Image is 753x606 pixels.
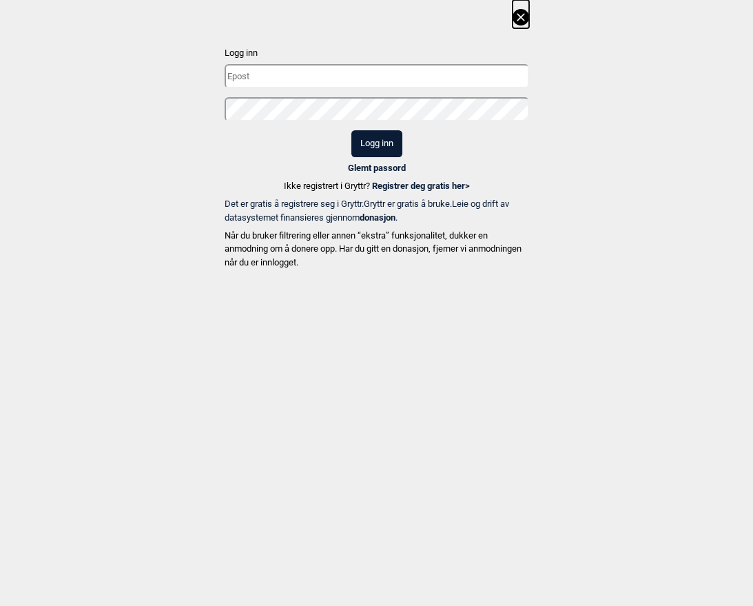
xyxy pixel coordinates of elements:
[284,179,470,193] p: Ikke registrert i Gryttr?
[225,64,529,88] input: Epost
[351,130,402,157] button: Logg inn
[225,46,529,60] p: Logg inn
[372,181,470,191] a: Registrer deg gratis her>
[348,163,406,173] a: Glemt passord
[225,197,529,224] a: Det er gratis å registrere seg i Gryttr.Gryttr er gratis å bruke.Leie og drift av datasystemet fi...
[225,229,529,270] p: Når du bruker filtrering eller annen “ekstra” funksjonalitet, dukker en anmodning om å donere opp...
[225,197,529,224] p: Det er gratis å registrere seg i Gryttr. Gryttr er gratis å bruke. Leie og drift av datasystemet ...
[360,212,395,223] b: donasjon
